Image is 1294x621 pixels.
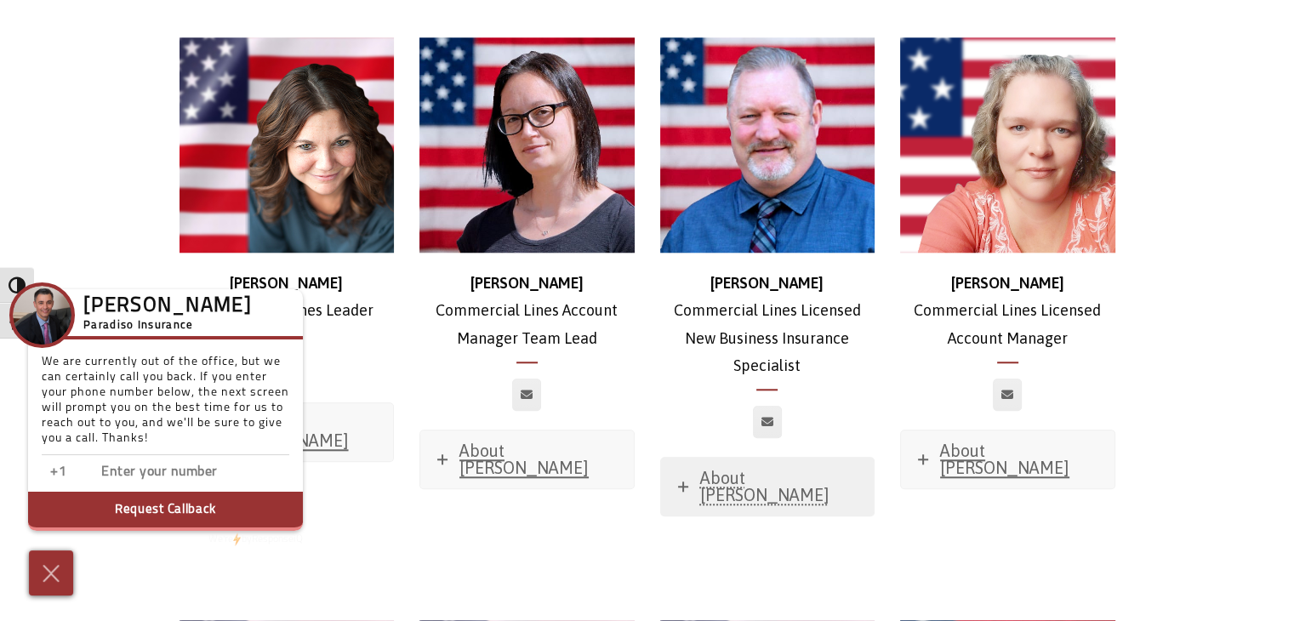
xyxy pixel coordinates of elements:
[710,274,824,292] strong: [PERSON_NAME]
[470,274,584,292] strong: [PERSON_NAME]
[940,441,1069,477] span: About [PERSON_NAME]
[459,441,589,477] span: About [PERSON_NAME]
[420,430,634,488] a: About [PERSON_NAME]
[83,316,252,335] h5: Paradiso Insurance
[660,37,875,253] img: Ross-web
[13,286,71,345] img: Company Icon
[419,270,635,352] p: Commercial Lines Account Manager Team Lead
[101,460,271,485] input: Enter phone number
[180,37,395,253] img: Stephanie_500x500
[38,560,64,587] img: Cross icon
[660,270,875,380] p: Commercial Lines Licensed New Business Insurance Specialist
[900,270,1115,352] p: Commercial Lines Licensed Account Manager
[900,37,1115,253] img: d30fe02f-70d5-4880-bc87-19dbce6882f2
[951,274,1064,292] strong: [PERSON_NAME]
[661,458,875,516] a: About [PERSON_NAME]
[419,37,635,253] img: Jessica (1)
[50,460,220,485] input: Enter country code
[230,274,343,292] strong: [PERSON_NAME]
[208,534,303,544] a: We'rePowered by iconbyResponseiQ
[208,534,252,544] span: We're by
[28,492,303,531] button: Request Callback
[83,299,252,315] h3: [PERSON_NAME]
[180,270,395,325] p: Commercial Lines Leader
[233,533,241,546] img: Powered by icon
[42,355,289,455] p: We are currently out of the office, but we can certainly call you back. If you enter your phone n...
[901,430,1114,488] a: About [PERSON_NAME]
[700,468,829,504] span: About [PERSON_NAME]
